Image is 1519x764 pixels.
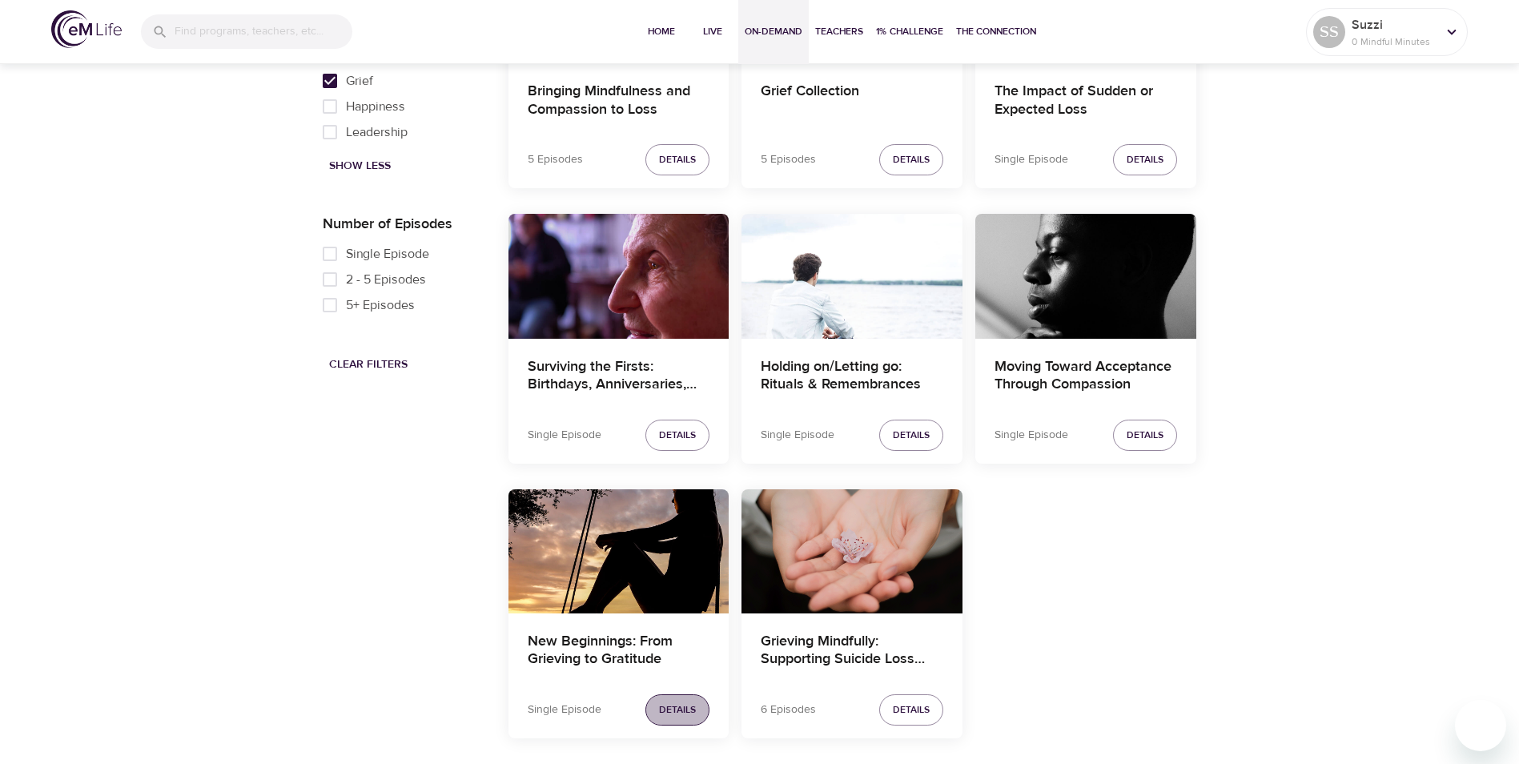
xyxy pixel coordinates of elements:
div: SS [1313,16,1345,48]
button: Details [645,420,709,451]
span: 2 - 5 Episodes [346,270,426,289]
p: 5 Episodes [761,151,816,168]
button: Details [645,144,709,175]
button: Surviving the Firsts: Birthdays, Anniversaries, Holidays [508,214,729,338]
p: 0 Mindful Minutes [1352,34,1437,49]
span: On-Demand [745,23,802,40]
span: Details [659,151,696,168]
button: New Beginnings: From Grieving to Gratitude [508,489,729,613]
button: Clear Filters [323,350,414,380]
h4: Moving Toward Acceptance Through Compassion [995,358,1177,396]
span: Grief [346,71,373,90]
img: logo [51,10,122,48]
span: Single Episode [346,244,429,263]
span: Details [893,702,930,718]
h4: Holding on/Letting go: Rituals & Remembrances [761,358,943,396]
span: 1% Challenge [876,23,943,40]
span: Details [659,702,696,718]
h4: New Beginnings: From Grieving to Gratitude [528,633,710,671]
span: Happiness [346,97,405,116]
p: Number of Episodes [323,213,483,235]
p: 6 Episodes [761,702,816,718]
button: Details [645,694,709,726]
button: Holding on/Letting go: Rituals & Remembrances [741,214,962,338]
p: Single Episode [528,427,601,444]
iframe: Button to launch messaging window [1455,700,1506,751]
span: The Connection [956,23,1036,40]
h4: The Impact of Sudden or Expected Loss [995,82,1177,121]
p: Single Episode [995,427,1068,444]
p: 5 Episodes [528,151,583,168]
span: Live [693,23,732,40]
h4: Grief Collection [761,82,943,121]
span: Clear Filters [329,355,408,375]
button: Details [879,694,943,726]
span: Details [1127,151,1163,168]
button: Show Less [323,151,397,181]
input: Find programs, teachers, etc... [175,14,352,49]
span: Details [893,151,930,168]
p: Suzzi [1352,15,1437,34]
span: 5+ Episodes [346,296,415,315]
span: Show Less [329,156,391,176]
button: Moving Toward Acceptance Through Compassion [975,214,1196,338]
button: Grieving Mindfully: Supporting Suicide Loss Survivors [741,489,962,613]
h4: Grieving Mindfully: Supporting Suicide Loss Survivors [761,633,943,671]
button: Details [879,144,943,175]
h4: Surviving the Firsts: Birthdays, Anniversaries, Holidays [528,358,710,396]
span: Home [642,23,681,40]
p: Single Episode [528,702,601,718]
span: Details [893,427,930,444]
span: Teachers [815,23,863,40]
span: Details [1127,427,1163,444]
button: Details [879,420,943,451]
span: Details [659,427,696,444]
button: Details [1113,144,1177,175]
button: Details [1113,420,1177,451]
p: Single Episode [761,427,834,444]
h4: Bringing Mindfulness and Compassion to Loss [528,82,710,121]
p: Single Episode [995,151,1068,168]
span: Leadership [346,123,408,142]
